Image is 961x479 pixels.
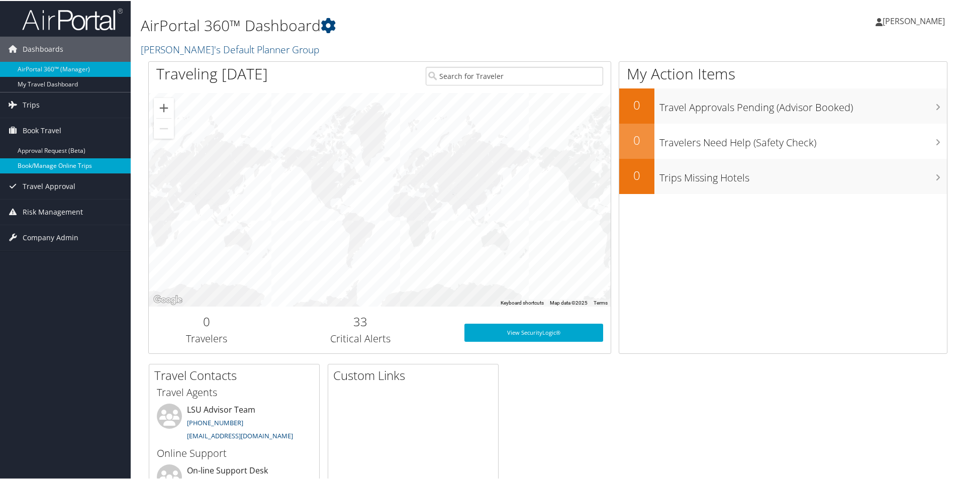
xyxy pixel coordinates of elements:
[464,323,603,341] a: View SecurityLogic®
[151,293,184,306] img: Google
[333,366,498,383] h2: Custom Links
[426,66,603,84] input: Search for Traveler
[151,293,184,306] a: Open this area in Google Maps (opens a new window)
[594,299,608,305] a: Terms (opens in new tab)
[619,158,947,193] a: 0Trips Missing Hotels
[619,166,654,183] h2: 0
[23,199,83,224] span: Risk Management
[157,445,312,459] h3: Online Support
[156,331,257,345] h3: Travelers
[272,331,449,345] h3: Critical Alerts
[883,15,945,26] span: [PERSON_NAME]
[154,118,174,138] button: Zoom out
[619,131,654,148] h2: 0
[154,97,174,117] button: Zoom in
[187,417,243,426] a: [PHONE_NUMBER]
[141,42,322,55] a: [PERSON_NAME]'s Default Planner Group
[23,173,75,198] span: Travel Approval
[619,95,654,113] h2: 0
[659,94,947,114] h3: Travel Approvals Pending (Advisor Booked)
[23,91,40,117] span: Trips
[619,62,947,83] h1: My Action Items
[141,14,684,35] h1: AirPortal 360™ Dashboard
[156,62,268,83] h1: Traveling [DATE]
[187,430,293,439] a: [EMAIL_ADDRESS][DOMAIN_NAME]
[619,123,947,158] a: 0Travelers Need Help (Safety Check)
[157,385,312,399] h3: Travel Agents
[23,117,61,142] span: Book Travel
[23,224,78,249] span: Company Admin
[659,130,947,149] h3: Travelers Need Help (Safety Check)
[876,5,955,35] a: [PERSON_NAME]
[152,403,317,444] li: LSU Advisor Team
[23,36,63,61] span: Dashboards
[550,299,588,305] span: Map data ©2025
[22,7,123,30] img: airportal-logo.png
[659,165,947,184] h3: Trips Missing Hotels
[272,312,449,329] h2: 33
[154,366,319,383] h2: Travel Contacts
[619,87,947,123] a: 0Travel Approvals Pending (Advisor Booked)
[156,312,257,329] h2: 0
[501,299,544,306] button: Keyboard shortcuts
